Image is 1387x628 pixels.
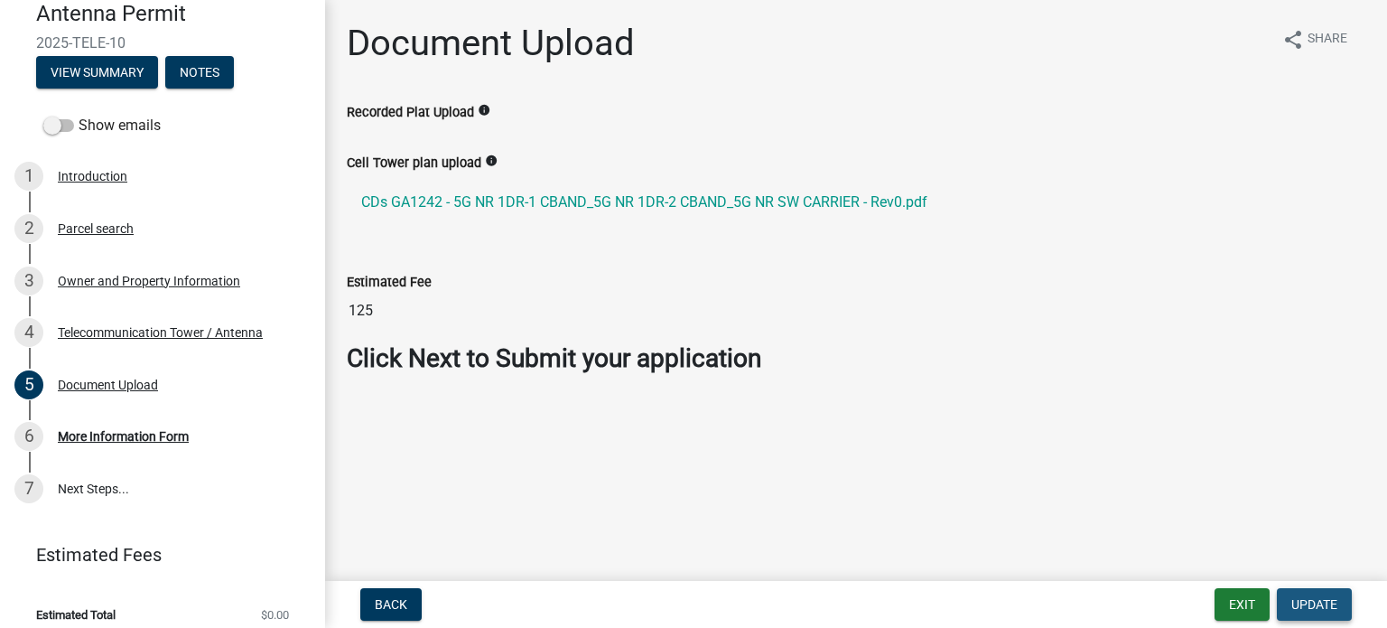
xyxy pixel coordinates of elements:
span: Update [1291,597,1337,612]
i: info [478,104,490,117]
div: Parcel search [58,222,134,235]
span: 2025-TELE-10 [36,34,289,52]
span: Share [1308,29,1347,51]
i: share [1282,29,1304,51]
h1: Document Upload [347,22,635,65]
div: More Information Form [58,430,189,443]
strong: Click Next to Submit your application [347,343,761,373]
div: Introduction [58,170,127,183]
i: info [485,155,498,167]
button: Notes [165,56,234,89]
label: Recorded Plat Upload [347,107,474,119]
span: $0.00 [261,609,289,621]
div: 5 [14,370,43,399]
div: 1 [14,162,43,191]
span: Estimated Total [36,609,116,621]
div: 7 [14,474,43,503]
button: shareShare [1268,22,1362,57]
div: Telecommunication Tower / Antenna [58,326,263,339]
a: CDs GA1242 - 5G NR 1DR-1 CBAND_5G NR 1DR-2 CBAND_5G NR SW CARRIER - Rev0.pdf [347,181,1365,224]
button: Update [1277,588,1352,621]
div: 4 [14,318,43,347]
div: 3 [14,267,43,295]
div: Owner and Property Information [58,275,240,287]
div: 2 [14,214,43,243]
div: Document Upload [58,379,158,391]
label: Estimated Fee [347,277,432,289]
button: Exit [1215,588,1270,621]
button: Back [360,588,422,621]
wm-modal-confirm: Summary [36,66,158,80]
div: 6 [14,422,43,451]
button: View Summary [36,56,158,89]
label: Cell Tower plan upload [347,157,481,170]
span: Back [375,597,407,612]
label: Show emails [43,115,161,136]
a: Estimated Fees [14,537,296,573]
wm-modal-confirm: Notes [165,66,234,80]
